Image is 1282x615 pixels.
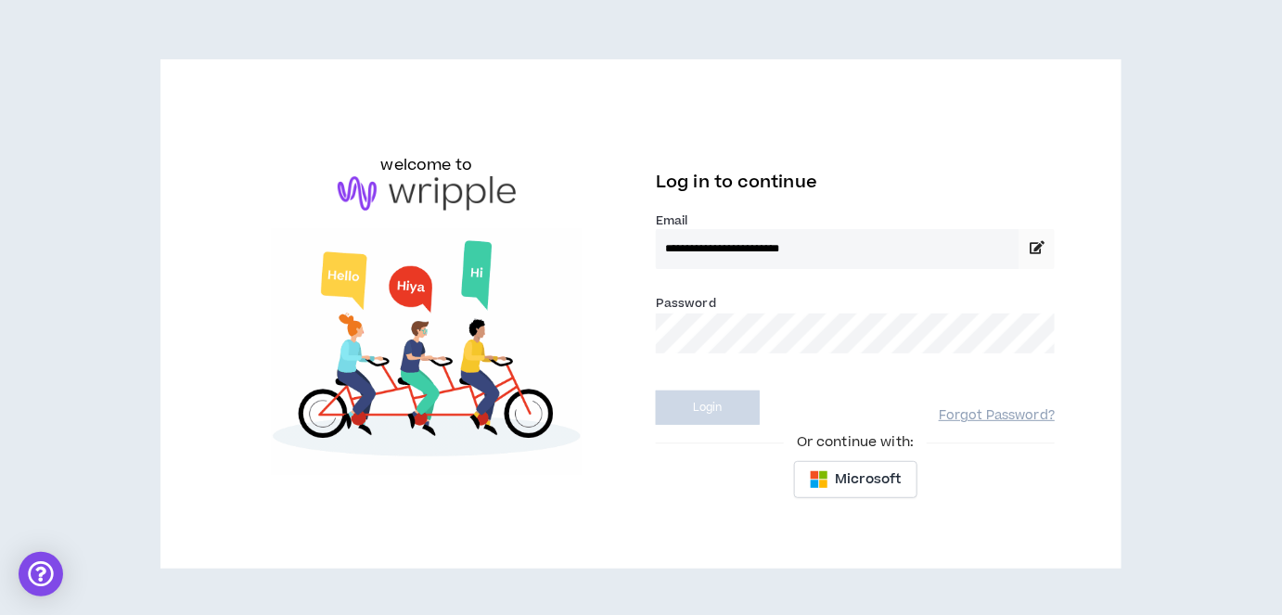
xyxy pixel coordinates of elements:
[656,295,716,312] label: Password
[338,176,516,211] img: logo-brand.png
[794,461,917,498] button: Microsoft
[19,552,63,596] div: Open Intercom Messenger
[227,229,626,475] img: Welcome to Wripple
[784,432,927,453] span: Or continue with:
[656,171,817,194] span: Log in to continue
[836,469,902,490] span: Microsoft
[939,407,1055,425] a: Forgot Password?
[656,212,1055,229] label: Email
[381,154,473,176] h6: welcome to
[656,391,760,425] button: Login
